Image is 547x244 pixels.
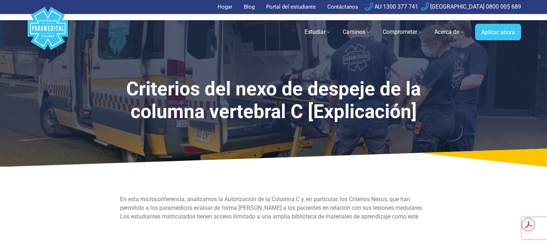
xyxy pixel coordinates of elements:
[305,28,325,35] font: Estudiar
[126,78,421,123] font: Criterios del nexo de despeje de la columna vertebral C [Explicación]
[343,28,365,35] font: Caminos
[120,196,423,220] font: En esta microconferencia, analizamos la Autorización de la Columna C y, en particular, los Criter...
[378,22,427,42] a: Comprometer
[475,24,521,41] a: Aplicar ahora
[338,22,375,42] a: Caminos
[300,22,336,42] a: Estudiar
[383,28,417,35] font: Comprometer
[434,28,459,35] font: Acerca de
[26,14,69,50] a: Colegio Paramédico Australiano
[430,22,469,42] a: Acerca de
[481,28,515,35] font: Aplicar ahora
